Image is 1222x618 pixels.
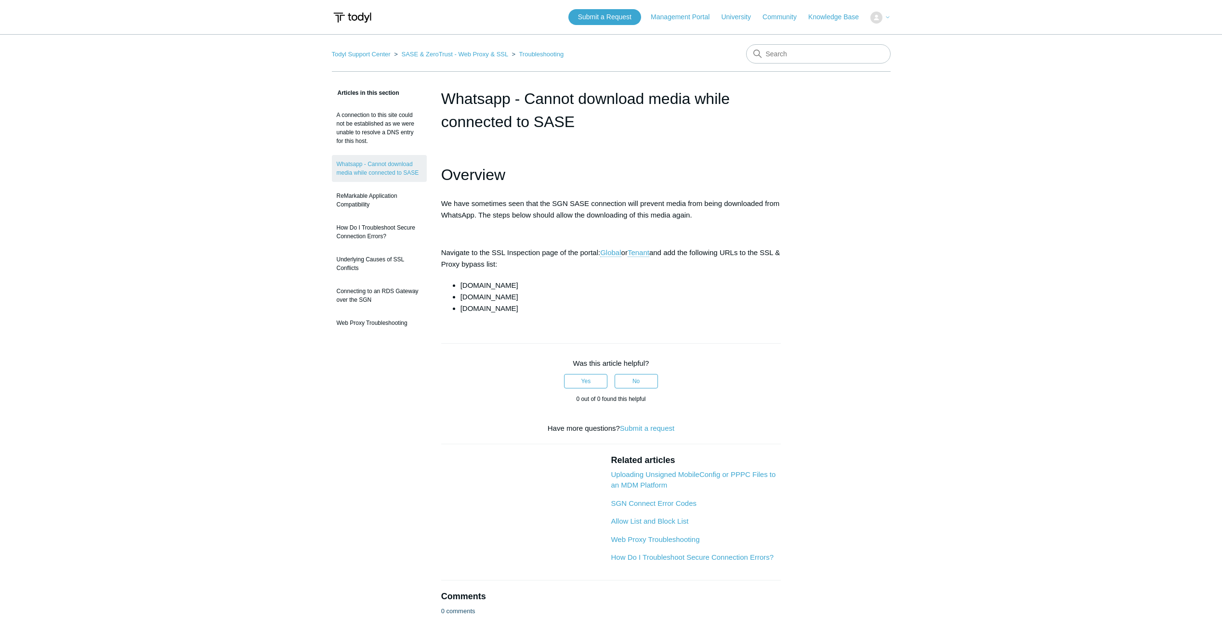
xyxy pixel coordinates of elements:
[651,12,719,22] a: Management Portal
[441,198,781,221] p: We have sometimes seen that the SGN SASE connection will prevent media from being downloaded from...
[615,374,658,388] button: This article was not helpful
[808,12,868,22] a: Knowledge Base
[332,314,427,332] a: Web Proxy Troubleshooting
[611,499,696,507] a: SGN Connect Error Codes
[600,248,621,257] a: Global
[620,424,674,432] a: Submit a request
[611,517,688,525] a: Allow List and Block List
[441,87,781,133] h1: Whatsapp - Cannot download media while connected to SASE
[332,155,427,182] a: Whatsapp - Cannot download media while connected to SASE
[332,90,399,96] span: Articles in this section
[332,51,393,58] li: Todyl Support Center
[441,590,781,603] h2: Comments
[746,44,891,64] input: Search
[611,535,699,543] a: Web Proxy Troubleshooting
[573,359,649,367] span: Was this article helpful?
[460,280,781,291] li: [DOMAIN_NAME]
[460,303,781,314] li: [DOMAIN_NAME]
[762,12,806,22] a: Community
[441,163,781,187] h1: Overview
[332,282,427,309] a: Connecting to an RDS Gateway over the SGN
[611,470,775,489] a: Uploading Unsigned MobileConfig or PPPC Files to an MDM Platform
[628,248,649,257] a: Tenant
[564,374,607,388] button: This article was helpful
[568,9,641,25] a: Submit a Request
[332,106,427,150] a: A connection to this site could not be established as we were unable to resolve a DNS entry for t...
[721,12,760,22] a: University
[392,51,510,58] li: SASE & ZeroTrust - Web Proxy & SSL
[611,553,774,561] a: How Do I Troubleshoot Secure Connection Errors?
[332,250,427,277] a: Underlying Causes of SSL Conflicts
[519,51,564,58] a: Troubleshooting
[441,606,475,616] p: 0 comments
[401,51,508,58] a: SASE & ZeroTrust - Web Proxy & SSL
[576,396,645,402] span: 0 out of 0 found this helpful
[460,291,781,303] li: [DOMAIN_NAME]
[441,247,781,270] p: Navigate to the SSL Inspection page of the portal: or and add the following URLs to the SSL & Pro...
[332,9,373,26] img: Todyl Support Center Help Center home page
[332,51,391,58] a: Todyl Support Center
[510,51,564,58] li: Troubleshooting
[332,187,427,214] a: ReMarkable Application Compatibility
[441,423,781,434] div: Have more questions?
[611,454,781,467] h2: Related articles
[332,219,427,245] a: How Do I Troubleshoot Secure Connection Errors?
